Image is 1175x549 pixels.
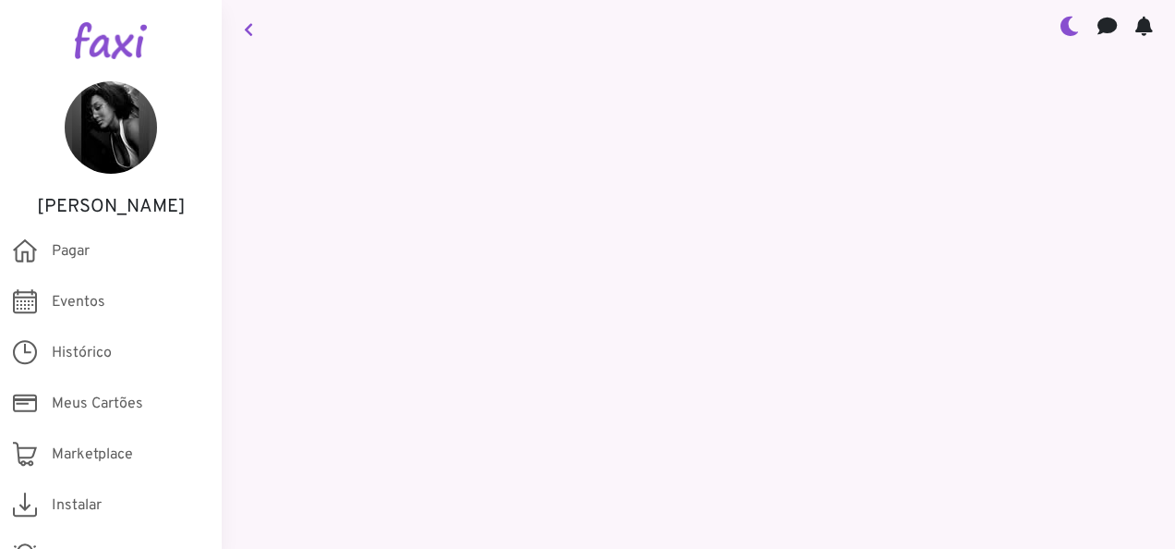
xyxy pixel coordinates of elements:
[28,196,194,218] h5: [PERSON_NAME]
[52,342,112,364] span: Histórico
[52,494,102,517] span: Instalar
[52,444,133,466] span: Marketplace
[52,393,143,415] span: Meus Cartões
[52,240,90,262] span: Pagar
[52,291,105,313] span: Eventos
